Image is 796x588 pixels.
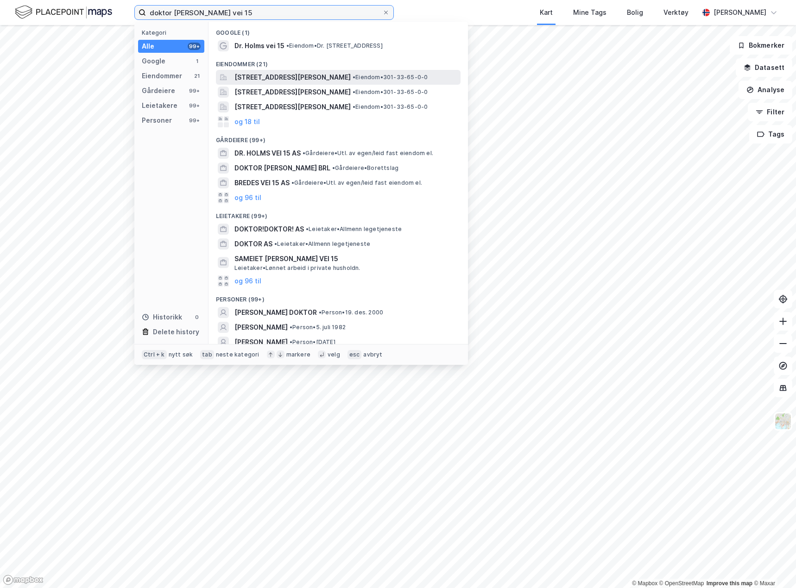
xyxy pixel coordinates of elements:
[353,88,355,95] span: •
[319,309,383,316] span: Person • 19. des. 2000
[208,288,468,305] div: Personer (99+)
[142,350,167,359] div: Ctrl + k
[290,324,346,331] span: Person • 5. juli 1982
[707,580,752,587] a: Improve this map
[142,312,182,323] div: Historikk
[306,225,402,233] span: Leietaker • Allmenn legetjeneste
[328,351,340,358] div: velg
[208,53,468,70] div: Eiendommer (21)
[353,103,428,111] span: Eiendom • 301-33-65-0-0
[234,238,272,250] span: DOKTOR AS
[306,225,309,232] span: •
[632,580,657,587] a: Mapbox
[353,103,355,110] span: •
[208,22,468,38] div: Google (1)
[234,337,288,348] span: [PERSON_NAME]
[739,81,792,99] button: Analyse
[234,192,261,203] button: og 96 til
[663,7,689,18] div: Verktøy
[290,338,292,345] span: •
[208,129,468,146] div: Gårdeiere (99+)
[274,240,370,248] span: Leietaker • Allmenn legetjeneste
[142,85,175,96] div: Gårdeiere
[274,240,277,247] span: •
[188,117,201,124] div: 99+
[303,150,433,157] span: Gårdeiere • Utl. av egen/leid fast eiendom el.
[774,413,792,430] img: Z
[234,264,360,272] span: Leietaker • Lønnet arbeid i private husholdn.
[142,70,182,81] div: Eiendommer
[234,224,304,235] span: DOKTOR!DOKTOR! AS
[193,57,201,65] div: 1
[714,7,766,18] div: [PERSON_NAME]
[659,580,704,587] a: OpenStreetMap
[153,326,199,338] div: Delete history
[3,575,44,585] a: Mapbox homepage
[193,72,201,80] div: 21
[234,101,351,113] span: [STREET_ADDRESS][PERSON_NAME]
[234,87,351,98] span: [STREET_ADDRESS][PERSON_NAME]
[234,40,284,51] span: Dr. Holms vei 15
[736,58,792,77] button: Datasett
[234,253,457,264] span: SAMEIET [PERSON_NAME] VEI 15
[142,100,177,111] div: Leietakere
[188,87,201,94] div: 99+
[234,148,301,159] span: DR. HOLMS VEI 15 AS
[188,102,201,109] div: 99+
[332,164,398,172] span: Gårdeiere • Borettslag
[573,7,606,18] div: Mine Tags
[750,544,796,588] div: Kontrollprogram for chat
[750,544,796,588] iframe: Chat Widget
[142,29,204,36] div: Kategori
[286,351,310,358] div: markere
[142,56,165,67] div: Google
[353,88,428,96] span: Eiendom • 301-33-65-0-0
[234,177,290,188] span: BREDES VEI 15 AS
[290,324,292,331] span: •
[188,43,201,50] div: 99+
[234,322,288,333] span: [PERSON_NAME]
[193,313,201,321] div: 0
[319,309,322,316] span: •
[540,7,553,18] div: Kart
[748,103,792,121] button: Filter
[347,350,362,359] div: esc
[146,6,382,19] input: Søk på adresse, matrikkel, gårdeiere, leietakere eller personer
[216,351,259,358] div: neste kategori
[234,72,351,83] span: [STREET_ADDRESS][PERSON_NAME]
[730,36,792,55] button: Bokmerker
[169,351,193,358] div: nytt søk
[627,7,643,18] div: Bolig
[353,74,428,81] span: Eiendom • 301-33-65-0-0
[363,351,382,358] div: avbryt
[142,115,172,126] div: Personer
[303,150,305,156] span: •
[286,42,289,49] span: •
[234,275,261,287] button: og 96 til
[291,179,294,186] span: •
[286,42,383,50] span: Eiendom • Dr. [STREET_ADDRESS]
[200,350,214,359] div: tab
[332,164,335,171] span: •
[142,41,154,52] div: Alle
[234,307,317,318] span: [PERSON_NAME] DOKTOR
[234,163,330,174] span: DOKTOR [PERSON_NAME] BRL
[15,4,112,20] img: logo.f888ab2527a4732fd821a326f86c7f29.svg
[234,116,260,127] button: og 18 til
[749,125,792,144] button: Tags
[291,179,422,187] span: Gårdeiere • Utl. av egen/leid fast eiendom el.
[208,205,468,222] div: Leietakere (99+)
[290,338,335,346] span: Person • [DATE]
[353,74,355,81] span: •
